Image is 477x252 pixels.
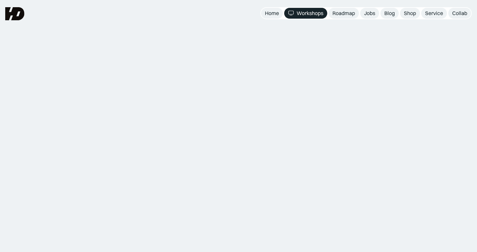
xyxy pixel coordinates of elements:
[284,8,327,19] a: Workshops
[425,10,443,17] div: Service
[297,10,323,17] div: Workshops
[265,10,279,17] div: Home
[364,10,375,17] div: Jobs
[332,10,355,17] div: Roadmap
[421,8,447,19] a: Service
[329,8,359,19] a: Roadmap
[452,10,467,17] div: Collab
[360,8,379,19] a: Jobs
[400,8,420,19] a: Shop
[380,8,399,19] a: Blog
[448,8,471,19] a: Collab
[261,8,283,19] a: Home
[384,10,395,17] div: Blog
[404,10,416,17] div: Shop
